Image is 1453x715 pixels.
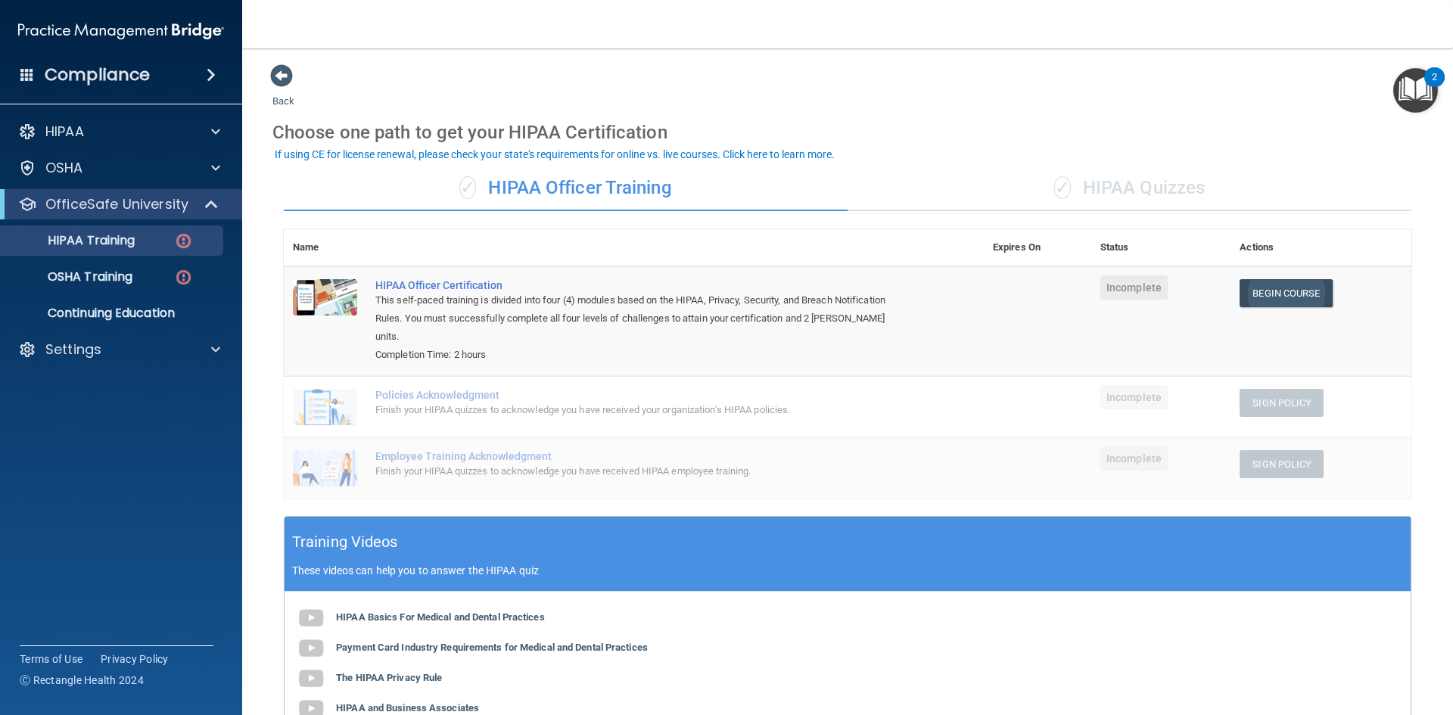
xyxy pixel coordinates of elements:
button: Sign Policy [1240,389,1324,417]
p: Continuing Education [10,306,216,321]
img: gray_youtube_icon.38fcd6cc.png [296,603,326,633]
a: OfficeSafe University [18,195,219,213]
div: HIPAA Quizzes [848,166,1411,211]
span: Incomplete [1100,385,1168,409]
h4: Compliance [45,64,150,85]
th: Status [1091,229,1231,266]
a: Settings [18,340,220,359]
button: Open Resource Center, 2 new notifications [1393,68,1438,113]
div: This self-paced training is divided into four (4) modules based on the HIPAA, Privacy, Security, ... [375,291,908,346]
th: Expires On [984,229,1091,266]
b: The HIPAA Privacy Rule [336,672,442,683]
img: PMB logo [18,16,224,46]
span: ✓ [459,176,476,199]
p: OfficeSafe University [45,195,188,213]
span: ✓ [1054,176,1071,199]
b: Payment Card Industry Requirements for Medical and Dental Practices [336,642,648,653]
th: Actions [1231,229,1411,266]
a: HIPAA [18,123,220,141]
div: Completion Time: 2 hours [375,346,908,364]
p: These videos can help you to answer the HIPAA quiz [292,564,1403,577]
img: gray_youtube_icon.38fcd6cc.png [296,633,326,664]
div: Choose one path to get your HIPAA Certification [272,110,1423,154]
span: Incomplete [1100,275,1168,300]
span: Ⓒ Rectangle Health 2024 [20,673,144,688]
p: OSHA [45,159,83,177]
p: Settings [45,340,101,359]
span: Incomplete [1100,446,1168,471]
div: HIPAA Officer Training [284,166,848,211]
button: If using CE for license renewal, please check your state's requirements for online vs. live cours... [272,147,837,162]
img: gray_youtube_icon.38fcd6cc.png [296,664,326,694]
div: Finish your HIPAA quizzes to acknowledge you have received HIPAA employee training. [375,462,908,480]
b: HIPAA and Business Associates [336,702,479,713]
a: Back [272,77,294,107]
h5: Training Videos [292,529,398,555]
a: HIPAA Officer Certification [375,279,908,291]
a: Privacy Policy [101,651,169,667]
img: danger-circle.6113f641.png [174,232,193,250]
button: Sign Policy [1240,450,1324,478]
a: Terms of Use [20,651,82,667]
div: 2 [1432,77,1437,97]
p: OSHA Training [10,269,132,284]
div: Employee Training Acknowledgment [375,450,908,462]
a: OSHA [18,159,220,177]
p: HIPAA Training [10,233,135,248]
div: If using CE for license renewal, please check your state's requirements for online vs. live cours... [275,149,835,160]
a: Begin Course [1240,279,1332,307]
th: Name [284,229,366,266]
div: Finish your HIPAA quizzes to acknowledge you have received your organization’s HIPAA policies. [375,401,908,419]
img: danger-circle.6113f641.png [174,268,193,287]
b: HIPAA Basics For Medical and Dental Practices [336,611,545,623]
div: Policies Acknowledgment [375,389,908,401]
p: HIPAA [45,123,84,141]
